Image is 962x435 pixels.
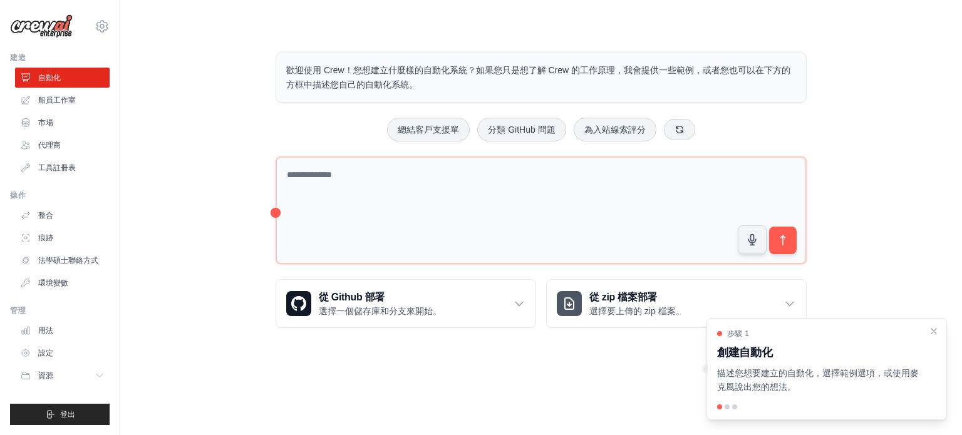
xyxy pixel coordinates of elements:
[15,68,110,88] a: 自動化
[38,141,61,150] font: 代理商
[15,135,110,155] a: 代理商
[38,279,68,287] font: 環境變數
[38,233,53,242] font: 痕跡
[38,163,76,172] font: 工具註冊表
[38,73,61,82] font: 自動化
[15,205,110,225] a: 整合
[10,306,26,315] font: 管理
[488,125,555,135] font: 分類 GitHub 問題
[477,118,566,141] button: 分類 GitHub 問題
[574,118,656,141] button: 為入站線索評分
[717,346,772,359] font: 創建自動化
[398,125,459,135] font: 總結客戶支援單
[15,113,110,133] a: 市場
[584,125,646,135] font: 為入站線索評分
[38,118,53,127] font: 市場
[15,343,110,363] a: 設定
[10,14,73,38] img: 標識
[38,256,98,265] font: 法學碩士聯絡方式
[727,329,749,338] font: 步驟 1
[38,96,76,105] font: 船員工作室
[15,90,110,110] a: 船員工作室
[15,250,110,270] a: 法學碩士聯絡方式
[15,158,110,178] a: 工具註冊表
[38,349,53,357] font: 設定
[60,410,75,419] font: 登出
[286,65,790,90] font: 歡迎使用 Crew！您想建立什麼樣的自動化系統？如果您只是想了解 Crew 的工作原理，我會提供一些範例，或者您也可以在下方的方框中描述您自己的自動化系統。
[15,320,110,340] a: 用法
[929,326,939,336] button: 關閉演練
[38,326,53,335] font: 用法
[319,292,385,302] font: 從 Github 部署
[38,211,53,220] font: 整合
[589,306,685,316] font: 選擇要上傳的 zip 檔案。
[15,228,110,248] a: 痕跡
[387,118,470,141] button: 總結客戶支援單
[717,368,919,392] font: 描述您想要建立的自動化，選擇範例選項，或使用麥克風說出您的想法。
[10,404,110,425] button: 登出
[319,306,442,316] font: 選擇一個儲存庫和分支來開始。
[38,371,53,380] font: 資源
[10,191,26,200] font: 操作
[589,292,657,302] font: 從 zip 檔案部署
[15,366,110,386] button: 資源
[15,273,110,293] a: 環境變數
[10,53,26,62] font: 建造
